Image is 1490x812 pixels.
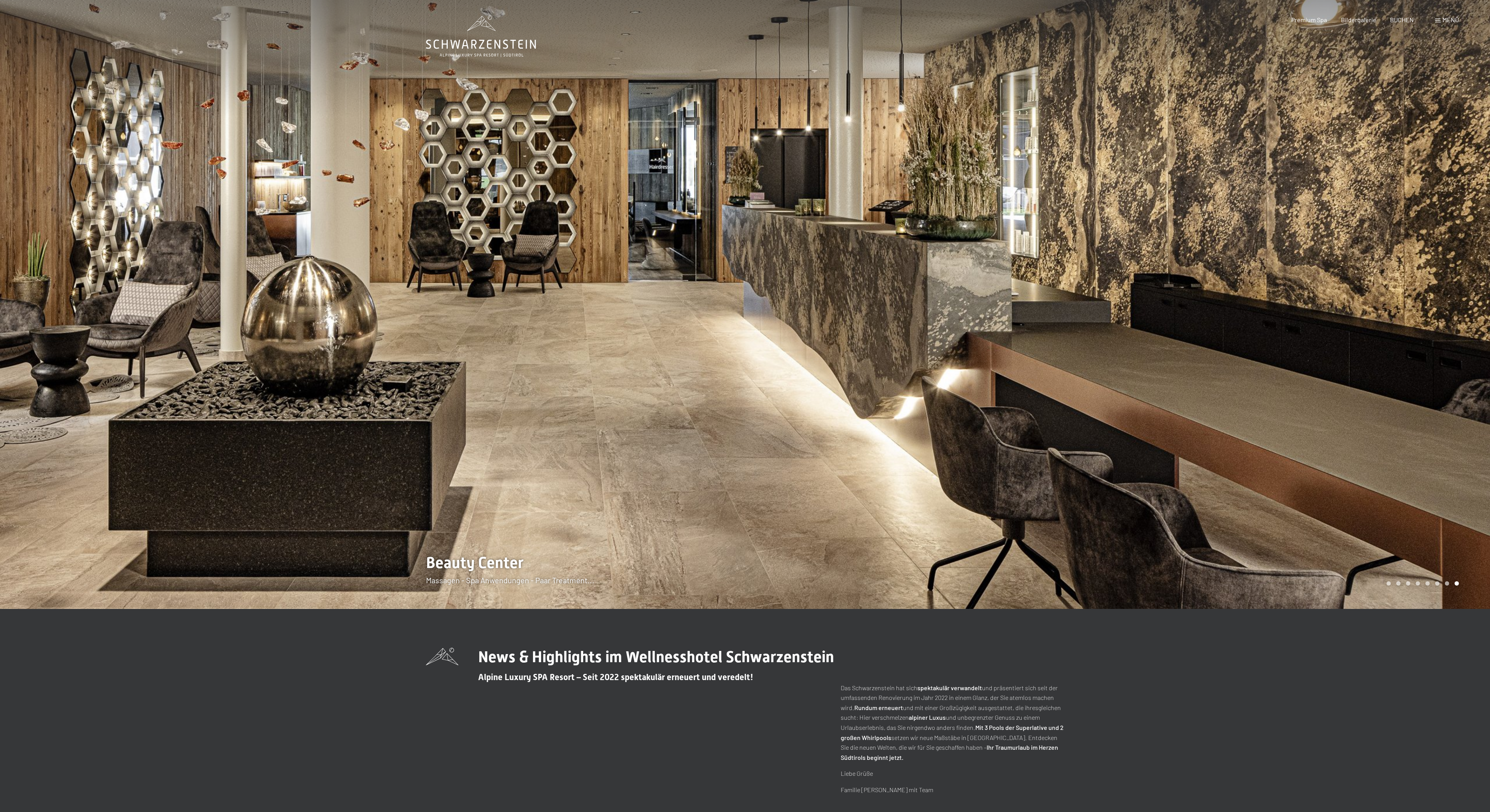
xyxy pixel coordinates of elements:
p: Liebe Grüße [841,768,1064,779]
strong: alpiner Luxus [909,714,946,721]
div: Carousel Page 3 [1406,581,1410,586]
span: Alpine Luxury SPA Resort – Seit 2022 spektakulär erneuert und veredelt! [478,672,753,682]
p: Familie [PERSON_NAME] mit Team [841,785,1064,795]
p: Das Schwarzenstein hat sich und präsentiert sich seit der umfassenden Renovierung im Jahr 2022 in... [841,683,1064,763]
span: Menü [1443,16,1459,23]
a: Premium Spa [1291,16,1327,23]
div: Carousel Pagination [1384,581,1459,586]
span: News & Highlights im Wellnesshotel Schwarzenstein [478,648,834,666]
strong: Ihr Traumurlaub im Herzen Südtirols beginnt jetzt. [841,744,1058,761]
div: Carousel Page 1 [1387,581,1391,586]
div: Carousel Page 6 [1435,581,1439,586]
div: Carousel Page 5 [1425,581,1430,586]
strong: Mit 3 Pools der Superlative und 2 großen Whirlpools [841,724,1064,741]
div: Carousel Page 8 (Current Slide) [1455,581,1459,586]
div: Carousel Page 2 [1396,581,1401,586]
strong: Rundum erneuert [854,704,903,711]
strong: spektakulär verwandelt [917,684,982,691]
div: Carousel Page 7 [1445,581,1449,586]
a: Bildergalerie [1341,16,1376,23]
div: Carousel Page 4 [1416,581,1420,586]
a: BUCHEN [1390,16,1414,23]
